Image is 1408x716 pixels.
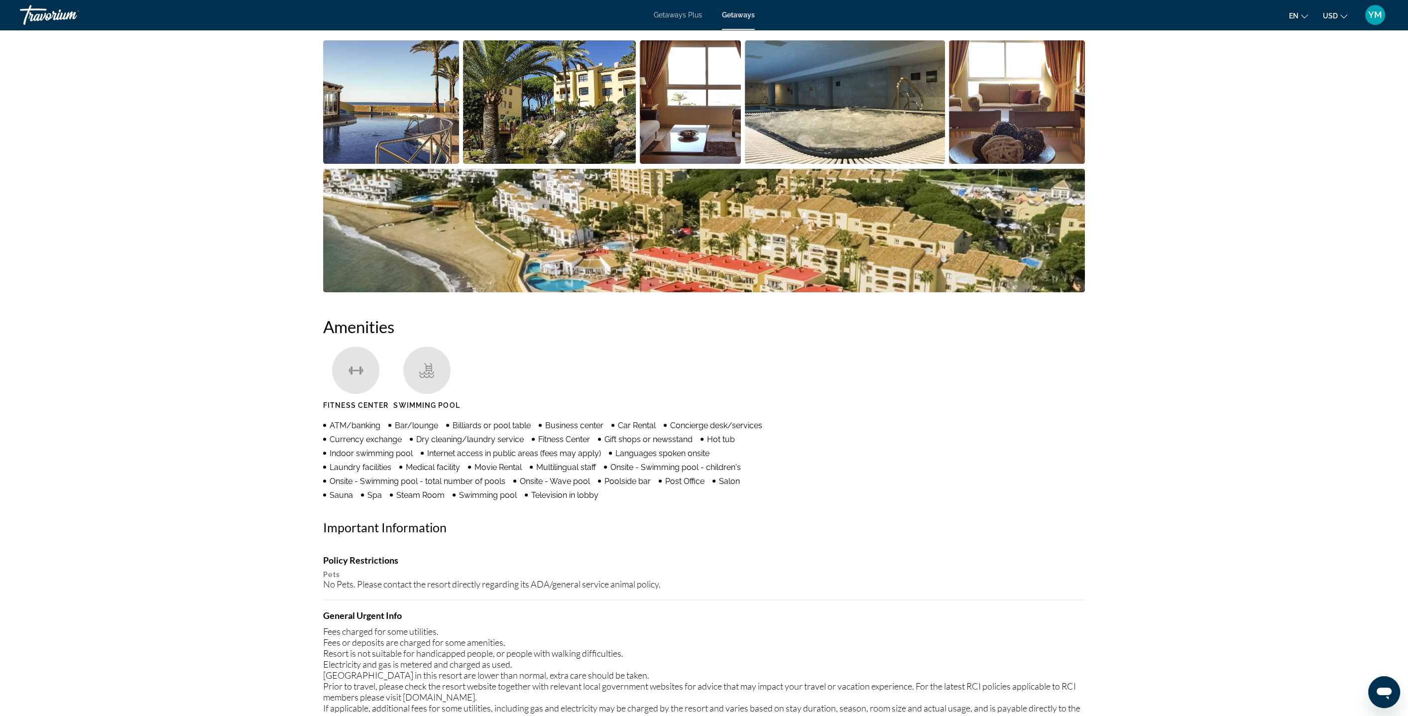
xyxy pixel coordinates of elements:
[520,477,590,486] span: Onsite - Wave pool
[719,477,740,486] span: Salon
[1362,4,1388,25] button: User Menu
[395,421,438,430] span: Bar/lounge
[323,579,1085,590] div: No Pets. Please contact the resort directly regarding its ADA/general service animal policy.
[670,421,762,430] span: Concierge desk/services
[707,435,735,444] span: Hot tub
[406,463,460,472] span: Medical facility
[531,490,598,500] span: Television in lobby
[396,490,445,500] span: Steam Room
[323,520,1085,535] h2: Important Information
[323,401,388,409] span: Fitness Center
[604,477,651,486] span: Poolside bar
[640,40,741,164] button: Open full-screen image slider
[330,435,402,444] span: Currency exchange
[330,490,353,500] span: Sauna
[654,11,702,19] a: Getaways Plus
[545,421,603,430] span: Business center
[323,571,1085,579] p: Pets
[323,610,1085,621] h4: General Urgent Info
[323,317,1085,337] h2: Amenities
[536,463,596,472] span: Multilingual staff
[330,463,391,472] span: Laundry facilities
[722,11,755,19] a: Getaways
[330,421,380,430] span: ATM/banking
[665,477,704,486] span: Post Office
[453,421,531,430] span: Billiards or pool table
[330,477,505,486] span: Onsite - Swimming pool - total number of pools
[323,168,1085,293] button: Open full-screen image slider
[20,2,119,28] a: Travorium
[474,463,522,472] span: Movie Rental
[1289,8,1308,23] button: Change language
[416,435,524,444] span: Dry cleaning/laundry service
[604,435,693,444] span: Gift shops or newsstand
[538,435,590,444] span: Fitness Center
[949,40,1085,164] button: Open full-screen image slider
[615,449,709,458] span: Languages spoken onsite
[330,449,413,458] span: Indoor swimming pool
[1289,12,1298,20] span: en
[610,463,741,472] span: Onsite - Swimming pool - children's
[1368,676,1400,708] iframe: Кнопка для запуску вікна повідомлень
[459,490,517,500] span: Swimming pool
[1323,8,1347,23] button: Change currency
[323,555,1085,566] h4: Policy Restrictions
[323,40,459,164] button: Open full-screen image slider
[618,421,656,430] span: Car Rental
[745,40,945,164] button: Open full-screen image slider
[427,449,601,458] span: Internet access in public areas (fees may apply)
[367,490,382,500] span: Spa
[1368,10,1382,20] span: YM
[463,40,636,164] button: Open full-screen image slider
[1323,12,1338,20] span: USD
[393,401,460,409] span: Swimming Pool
